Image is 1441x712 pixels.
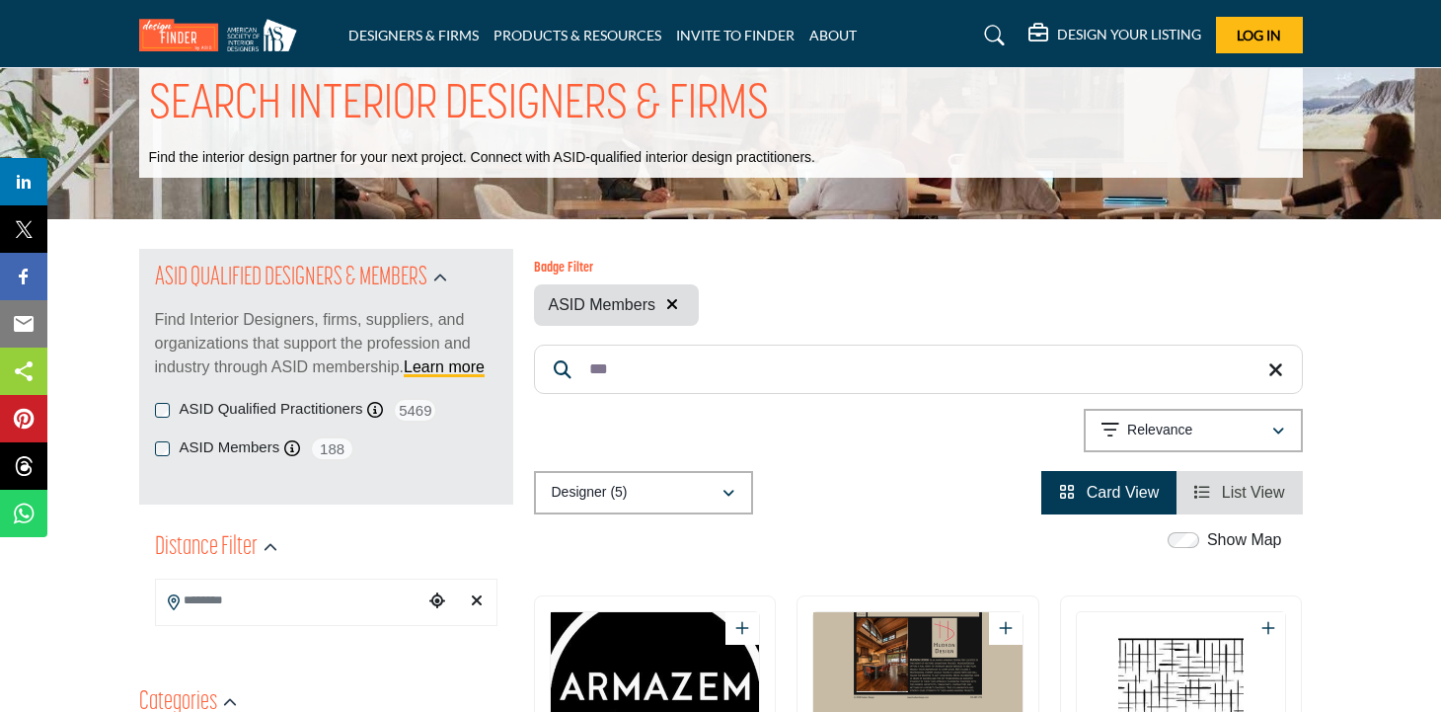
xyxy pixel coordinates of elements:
[676,27,795,43] a: INVITE TO FINDER
[1222,484,1285,501] span: List View
[1057,26,1201,43] h5: DESIGN YOUR LISTING
[965,20,1018,51] a: Search
[1084,409,1303,452] button: Relevance
[534,345,1303,394] input: Search Keyword
[1176,471,1302,514] li: List View
[1087,484,1160,501] span: Card View
[155,441,170,456] input: ASID Members checkbox
[155,403,170,418] input: ASID Qualified Practitioners checkbox
[1207,528,1282,552] label: Show Map
[155,261,427,296] h2: ASID QUALIFIED DESIGNERS & MEMBERS
[493,27,661,43] a: PRODUCTS & RESOURCES
[809,27,857,43] a: ABOUT
[1127,421,1192,440] p: Relevance
[1261,620,1275,637] a: Add To List
[735,620,749,637] a: Add To List
[155,530,258,566] h2: Distance Filter
[310,436,354,461] span: 188
[999,620,1013,637] a: Add To List
[180,436,280,459] label: ASID Members
[1216,17,1303,53] button: Log In
[549,293,655,317] span: ASID Members
[422,581,452,623] div: Choose your current location
[1028,24,1201,47] div: DESIGN YOUR LISTING
[155,308,497,379] p: Find Interior Designers, firms, suppliers, and organizations that support the profession and indu...
[1059,484,1159,501] a: View Card
[156,582,422,620] input: Search Location
[149,148,815,168] p: Find the interior design partner for your next project. Connect with ASID-qualified interior desi...
[1041,471,1176,514] li: Card View
[149,75,769,136] h1: SEARCH INTERIOR DESIGNERS & FIRMS
[348,27,479,43] a: DESIGNERS & FIRMS
[534,471,753,514] button: Designer (5)
[1194,484,1284,501] a: View List
[393,398,437,423] span: 5469
[180,398,363,421] label: ASID Qualified Practitioners
[404,358,485,375] a: Learn more
[552,483,628,503] p: Designer (5)
[139,19,307,51] img: Site Logo
[462,581,492,623] div: Clear search location
[534,261,699,277] h6: Badge Filter
[1237,27,1281,43] span: Log In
